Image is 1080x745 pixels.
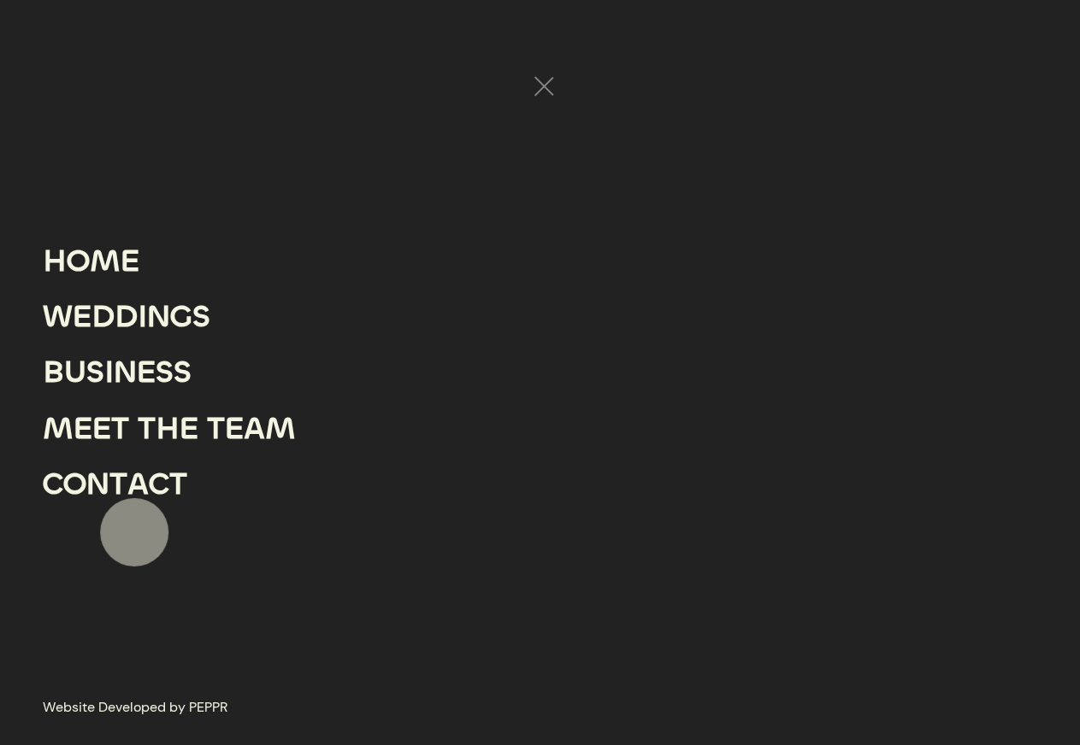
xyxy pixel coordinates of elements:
div: E [92,401,111,456]
div: E [73,289,91,344]
div: A [127,456,149,512]
div: E [121,233,139,289]
div: E [225,401,244,456]
div: S [86,344,104,400]
div: C [149,456,169,512]
div: A [244,401,265,456]
div: M [43,401,74,456]
div: O [67,233,90,289]
div: S [192,289,210,344]
a: WEDDINGS [43,289,210,344]
div: H [43,233,67,289]
div: O [63,456,86,512]
a: MEET THE TEAM [43,401,296,456]
div: M [265,401,296,456]
div: S [156,344,174,400]
div: C [43,456,63,512]
div: W [43,289,73,344]
div: N [86,456,109,512]
div: T [138,401,156,456]
div: T [169,456,187,512]
div: H [156,401,180,456]
div: N [147,289,170,344]
div: U [64,344,86,400]
div: E [137,344,156,400]
div: S [174,344,192,400]
div: T [207,401,225,456]
a: BUSINESS [43,344,192,400]
div: I [138,289,147,344]
div: D [115,289,138,344]
a: Website Developed by PEPPR [43,695,227,719]
div: E [180,401,198,456]
div: E [74,401,92,456]
div: I [104,344,114,400]
div: B [43,344,64,400]
div: D [91,289,115,344]
div: N [114,344,137,400]
div: M [90,233,121,289]
div: T [109,456,127,512]
a: CONTACT [43,456,187,512]
a: HOME [43,233,139,289]
div: T [111,401,129,456]
div: G [170,289,192,344]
